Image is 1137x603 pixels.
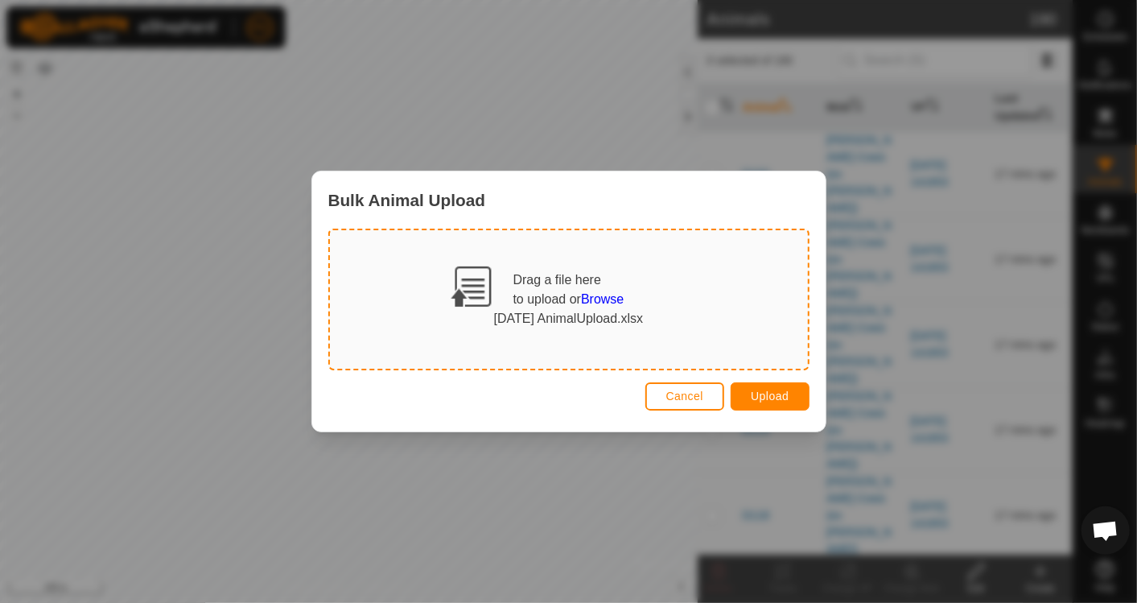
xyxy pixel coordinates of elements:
[581,292,624,306] span: Browse
[666,390,704,403] span: Cancel
[645,382,725,411] button: Cancel
[731,382,809,411] button: Upload
[328,188,486,213] span: Bulk Animal Upload
[513,271,624,309] div: Drag a file here
[513,290,624,309] div: to upload or
[1081,506,1130,555] a: Open chat
[751,390,789,403] span: Upload
[370,309,768,328] div: [DATE] AnimalUpload.xlsx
